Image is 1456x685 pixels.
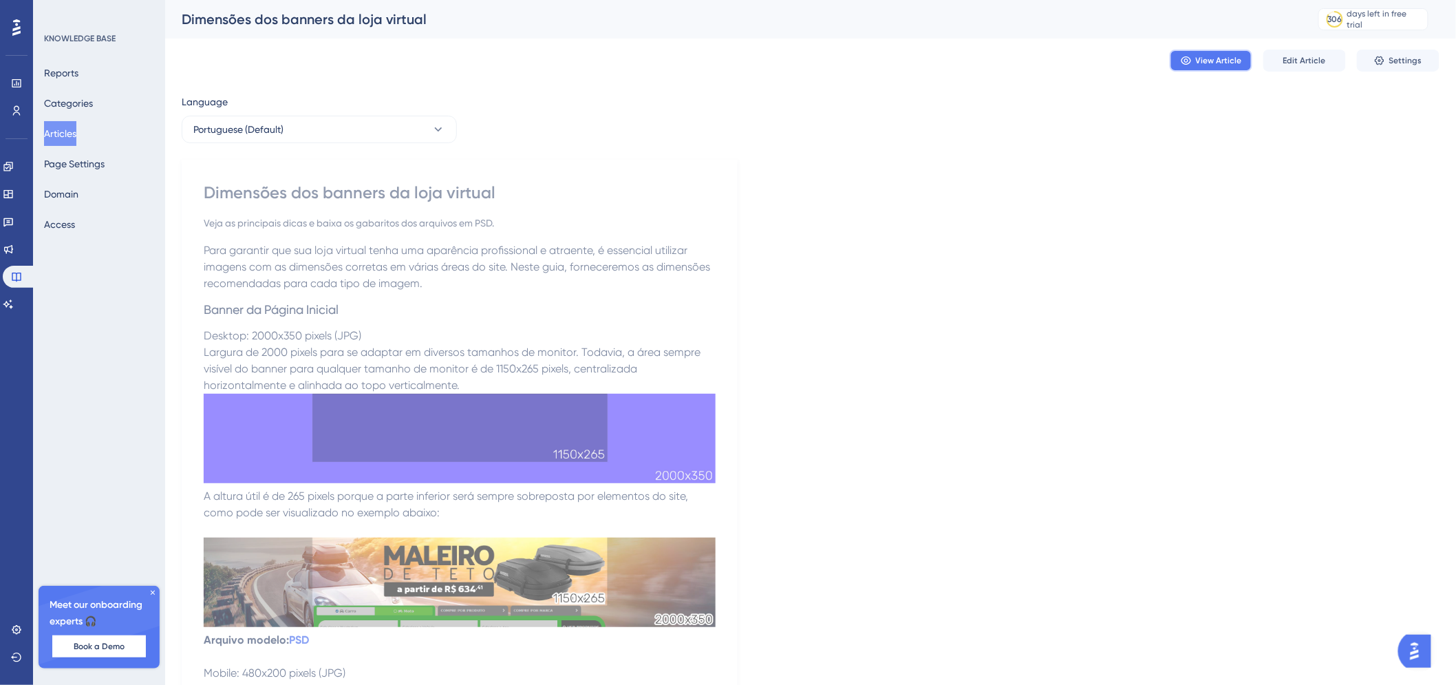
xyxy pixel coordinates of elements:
[204,346,703,392] span: Largura de 2000 pixels para se adaptar em diversos tamanhos de monitor. Todavia, a área sempre vi...
[1170,50,1252,72] button: View Article
[193,121,283,138] span: Portuguese (Default)
[44,121,76,146] button: Articles
[1389,55,1422,66] span: Settings
[1283,55,1326,66] span: Edit Article
[182,116,457,143] button: Portuguese (Default)
[1196,55,1242,66] span: View Article
[44,33,116,44] div: KNOWLEDGE BASE
[74,641,125,652] span: Book a Demo
[204,302,339,317] span: Banner da Página Inicial
[44,61,78,85] button: Reports
[44,212,75,237] button: Access
[1347,8,1424,30] div: days left in free trial
[182,94,228,110] span: Language
[1357,50,1439,72] button: Settings
[204,329,361,342] span: Desktop: 2000x350 pixels (JPG)
[204,182,716,204] div: Dimensões dos banners da loja virtual
[204,633,289,646] strong: Arquivo modelo:
[52,635,146,657] button: Book a Demo
[204,489,691,519] span: A altura útil é de 265 pixels porque a parte inferior será sempre sobreposta por elementos do sit...
[44,182,78,207] button: Domain
[182,10,1284,29] div: Dimensões dos banners da loja virtual
[1263,50,1346,72] button: Edit Article
[204,215,716,231] div: Veja as principais dicas e baixa os gabaritos dos arquivos em PSD.
[1398,631,1439,672] iframe: UserGuiding AI Assistant Launcher
[44,151,105,176] button: Page Settings
[204,666,345,679] span: Mobile: 480x200 pixels (JPG)
[1328,14,1342,25] div: 306
[50,597,149,630] span: Meet our onboarding experts 🎧
[204,244,713,290] span: Para garantir que sua loja virtual tenha uma aparência profissional e atraente, é essencial utili...
[44,91,93,116] button: Categories
[289,633,309,646] a: PSD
